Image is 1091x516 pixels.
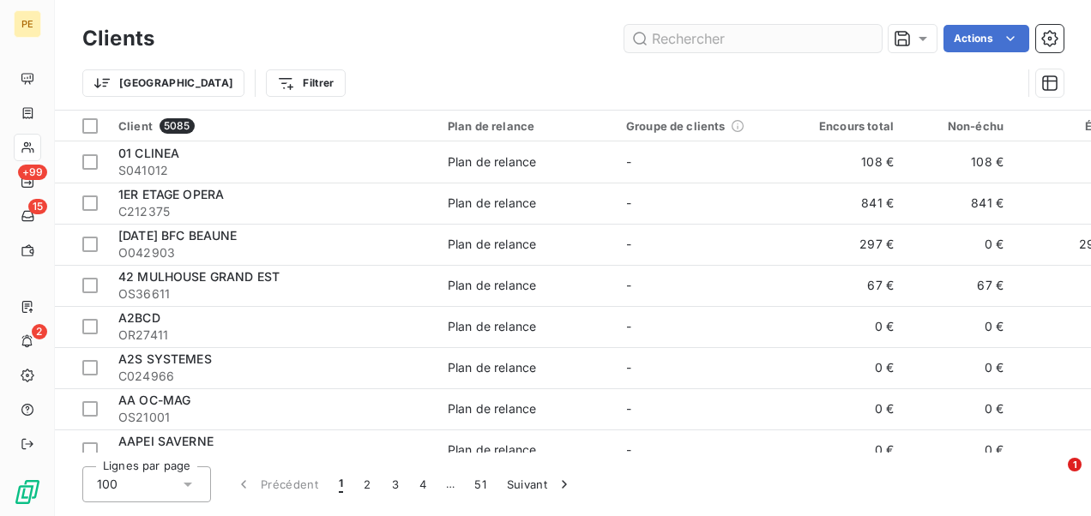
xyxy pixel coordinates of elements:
span: C024966 [118,368,427,385]
span: 01 CLINEA [118,146,179,160]
span: 1 [1068,458,1082,471]
span: S041012 [118,162,427,179]
span: - [626,401,631,416]
span: 42 MULHOUSE GRAND EST [118,269,280,284]
div: Plan de relance [448,318,536,335]
button: [GEOGRAPHIC_DATA] [82,69,244,97]
span: - [626,154,631,169]
td: 0 € [794,429,904,471]
span: OS36611 [118,285,427,303]
div: Plan de relance [448,119,606,133]
span: - [626,195,631,210]
td: 0 € [904,388,1014,429]
span: - [626,237,631,251]
span: +99 [18,165,47,180]
span: Client [118,119,153,133]
span: 15 [28,199,47,214]
button: Précédent [225,466,329,502]
img: Logo LeanPay [14,478,41,506]
td: 67 € [794,265,904,306]
input: Rechercher [624,25,882,52]
button: 51 [464,466,497,502]
span: 5085 [160,118,195,134]
td: 0 € [904,224,1014,265]
span: - [626,442,631,457]
td: 841 € [794,183,904,224]
span: O042903 [118,244,427,261]
button: Suivant [497,466,583,502]
div: Plan de relance [448,441,536,459]
div: PE [14,10,41,38]
td: 0 € [904,306,1014,347]
span: A2S SYSTEMES [118,351,212,366]
div: Plan de relance [448,277,536,294]
td: 67 € [904,265,1014,306]
span: A2BCD [118,310,160,325]
span: 2 [32,324,47,339]
button: Actions [943,25,1029,52]
span: 100 [97,476,118,493]
div: Plan de relance [448,359,536,376]
a: 15 [14,202,40,230]
span: - [626,360,631,375]
button: Filtrer [266,69,345,97]
span: OS24859 [118,450,427,467]
div: Plan de relance [448,236,536,253]
span: C212375 [118,203,427,220]
div: Encours total [805,119,894,133]
span: AA OC-MAG [118,393,190,407]
span: - [626,319,631,333]
iframe: Intercom live chat [1033,458,1074,499]
span: 1ER ETAGE OPERA [118,187,224,201]
span: - [626,278,631,292]
td: 841 € [904,183,1014,224]
td: 108 € [904,141,1014,183]
td: 0 € [794,306,904,347]
a: +99 [14,168,40,195]
span: … [437,471,464,498]
span: AAPEI SAVERNE [118,434,214,448]
span: [DATE] BFC BEAUNE [118,228,238,243]
button: 3 [382,466,409,502]
td: 108 € [794,141,904,183]
div: Plan de relance [448,400,536,417]
td: 0 € [904,429,1014,471]
td: 0 € [904,347,1014,388]
div: Non-échu [914,119,1004,133]
button: 2 [353,466,381,502]
span: Groupe de clients [626,119,726,133]
button: 4 [409,466,437,502]
td: 0 € [794,388,904,429]
button: 1 [329,466,353,502]
td: 0 € [794,347,904,388]
div: Plan de relance [448,153,536,171]
div: Plan de relance [448,195,536,212]
span: OR27411 [118,327,427,344]
td: 297 € [794,224,904,265]
h3: Clients [82,23,154,54]
span: 1 [339,476,343,493]
span: OS21001 [118,409,427,426]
